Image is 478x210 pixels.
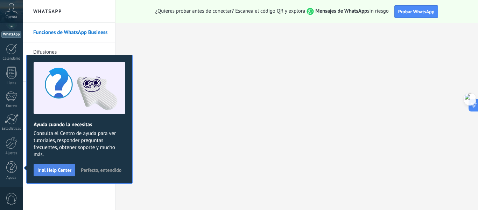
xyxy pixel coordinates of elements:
[81,168,121,172] span: Perfecto, entendido
[1,151,22,156] div: Ajustes
[315,8,367,14] strong: Mensajes de WhatsApp
[33,23,108,42] a: Funciones de WhatsApp Business
[34,164,75,176] button: Ir al Help Center
[1,31,21,38] div: WhatsApp
[1,81,22,86] div: Listas
[1,56,22,61] div: Calendario
[23,23,115,42] li: Funciones de WhatsApp Business
[37,168,71,172] span: Ir al Help Center
[33,42,108,62] a: Difusiones
[155,8,389,15] span: ¿Quieres probar antes de conectar? Escanea el código QR y explora sin riesgo
[34,130,125,158] span: Consulta el Centro de ayuda para ver tutoriales, responder preguntas frecuentes, obtener soporte ...
[6,15,17,20] span: Cuenta
[23,42,115,62] li: Difusiones
[398,8,435,15] span: Probar WhatsApp
[34,121,125,128] h2: Ayuda cuando la necesitas
[1,127,22,131] div: Estadísticas
[1,176,22,180] div: Ayuda
[1,104,22,108] div: Correo
[78,165,125,175] button: Perfecto, entendido
[394,5,438,18] button: Probar WhatsApp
